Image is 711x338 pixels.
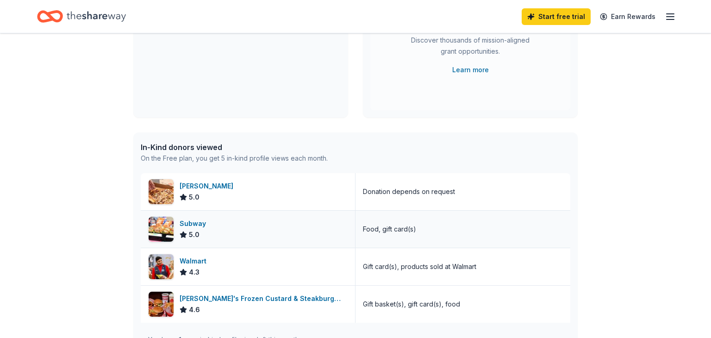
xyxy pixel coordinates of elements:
span: 4.6 [189,304,200,315]
div: [PERSON_NAME]'s Frozen Custard & Steakburgers [180,293,348,304]
div: Walmart [180,256,210,267]
div: Food, gift card(s) [363,224,416,235]
img: Image for Freddy's Frozen Custard & Steakburgers [149,292,174,317]
div: [PERSON_NAME] [180,181,237,192]
span: 5.0 [189,229,200,240]
div: Discover thousands of mission-aligned grant opportunities. [407,35,533,61]
div: Subway [180,218,210,229]
a: Learn more [452,64,489,75]
img: Image for Subway [149,217,174,242]
div: In-Kind donors viewed [141,142,328,153]
a: Home [37,6,126,27]
a: Earn Rewards [594,8,661,25]
div: Gift card(s), products sold at Walmart [363,261,476,272]
span: 5.0 [189,192,200,203]
div: On the Free plan, you get 5 in-kind profile views each month. [141,153,328,164]
img: Image for Walmart [149,254,174,279]
div: Donation depends on request [363,186,455,197]
span: 4.3 [189,267,200,278]
img: Image for Casey's [149,179,174,204]
a: Start free trial [522,8,591,25]
div: Gift basket(s), gift card(s), food [363,299,460,310]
